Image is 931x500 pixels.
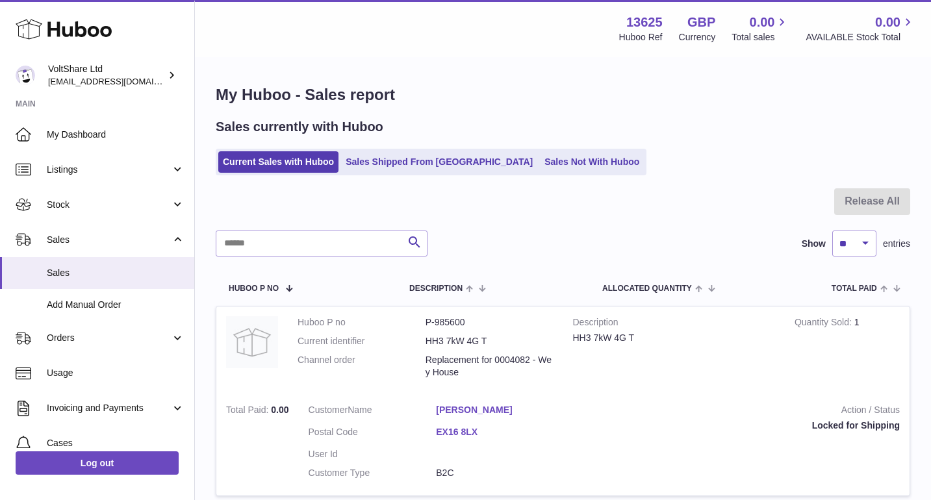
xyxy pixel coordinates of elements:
div: VoltShare Ltd [48,63,165,88]
span: Add Manual Order [47,299,185,311]
div: Locked for Shipping [583,419,900,432]
h2: Sales currently with Huboo [216,118,383,136]
span: Huboo P no [229,284,279,293]
dt: Customer Type [309,467,437,479]
span: Total paid [832,284,877,293]
span: ALLOCATED Quantity [602,284,692,293]
span: 0.00 [875,14,900,31]
dt: Current identifier [298,335,426,347]
td: 1 [785,306,910,395]
dd: B2C [436,467,564,479]
dt: User Id [309,448,437,460]
strong: Quantity Sold [795,317,854,331]
span: Listings [47,164,171,176]
dt: Channel order [298,354,426,379]
span: Sales [47,234,171,246]
strong: Description [573,316,775,332]
div: HH3 7kW 4G T [573,332,775,344]
span: Customer [309,405,348,415]
span: Usage [47,367,185,379]
span: AVAILABLE Stock Total [806,31,915,44]
span: My Dashboard [47,129,185,141]
a: Sales Not With Huboo [540,151,644,173]
div: Huboo Ref [619,31,663,44]
dd: P-985600 [426,316,554,329]
span: Invoicing and Payments [47,402,171,414]
span: Description [409,284,463,293]
span: Sales [47,267,185,279]
a: 0.00 Total sales [732,14,789,44]
dt: Name [309,404,437,419]
a: Current Sales with Huboo [218,151,338,173]
span: [EMAIL_ADDRESS][DOMAIN_NAME] [48,76,191,86]
a: [PERSON_NAME] [436,404,564,416]
span: Total sales [732,31,789,44]
strong: GBP [687,14,715,31]
dt: Postal Code [309,426,437,442]
a: EX16 8LX [436,426,564,438]
span: 0.00 [750,14,775,31]
span: Orders [47,332,171,344]
dt: Huboo P no [298,316,426,329]
a: Sales Shipped From [GEOGRAPHIC_DATA] [341,151,537,173]
span: 0.00 [271,405,288,415]
img: no-photo.jpg [226,316,278,368]
dd: Replacement for 0004082 - Wey House [426,354,554,379]
strong: Total Paid [226,405,271,418]
strong: 13625 [626,14,663,31]
span: entries [883,238,910,250]
strong: Action / Status [583,404,900,419]
label: Show [802,238,826,250]
a: 0.00 AVAILABLE Stock Total [806,14,915,44]
a: Log out [16,451,179,475]
dd: HH3 7kW 4G T [426,335,554,347]
div: Currency [679,31,716,44]
span: Stock [47,199,171,211]
img: info@voltshare.co.uk [16,66,35,85]
h1: My Huboo - Sales report [216,84,910,105]
span: Cases [47,437,185,449]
